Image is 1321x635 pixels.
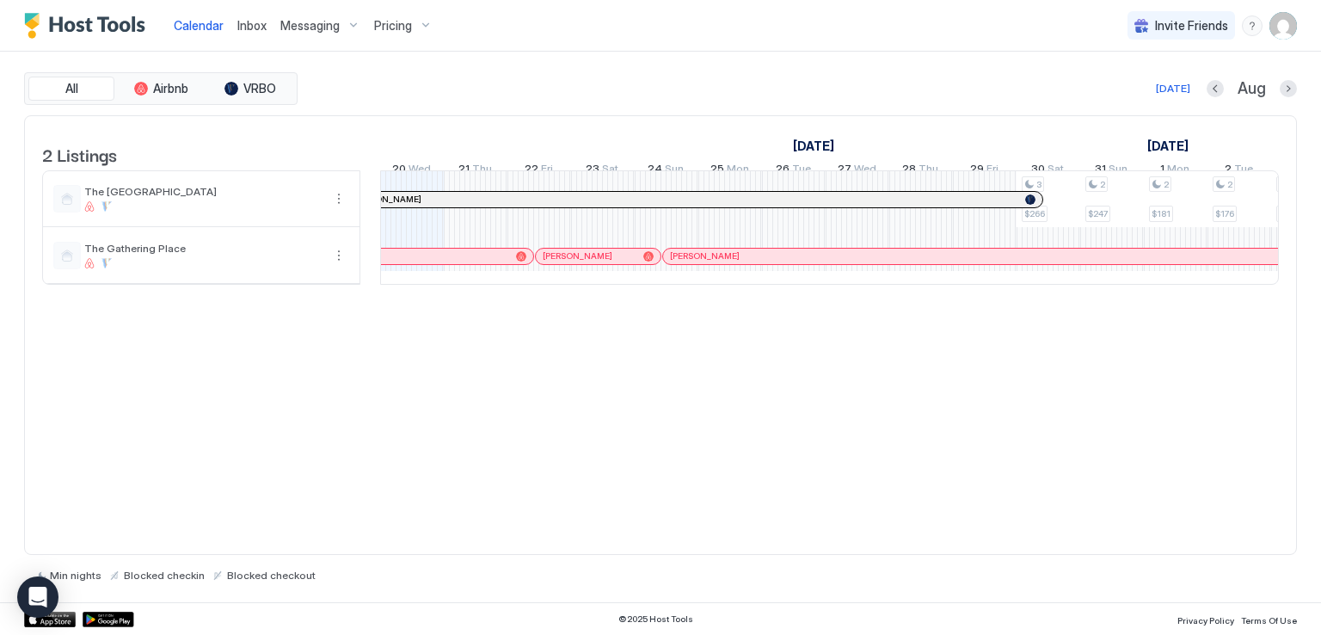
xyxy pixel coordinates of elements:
[776,162,790,180] span: 26
[174,16,224,34] a: Calendar
[1027,158,1068,183] a: August 30, 2025
[65,81,78,96] span: All
[1207,80,1224,97] button: Previous month
[1153,78,1193,99] button: [DATE]
[1088,208,1108,219] span: $247
[352,194,421,205] span: [PERSON_NAME]
[970,162,984,180] span: 29
[329,188,349,209] div: menu
[392,162,406,180] span: 20
[525,162,538,180] span: 22
[1036,179,1041,190] span: 3
[83,612,134,627] a: Google Play Store
[329,245,349,266] div: menu
[1048,162,1064,180] span: Sat
[1215,208,1234,219] span: $176
[472,162,492,180] span: Thu
[84,185,322,198] span: The [GEOGRAPHIC_DATA]
[17,576,58,618] div: Open Intercom Messenger
[374,18,412,34] span: Pricing
[409,162,431,180] span: Wed
[854,162,876,180] span: Wed
[50,569,101,582] span: Min nights
[280,18,340,34] span: Messaging
[237,18,267,33] span: Inbox
[1227,179,1232,190] span: 2
[986,162,998,180] span: Fri
[1091,158,1132,183] a: August 31, 2025
[1156,158,1194,183] a: September 1, 2025
[1164,179,1169,190] span: 2
[1109,162,1127,180] span: Sun
[1031,162,1045,180] span: 30
[24,13,153,39] a: Host Tools Logo
[771,158,815,183] a: August 26, 2025
[237,16,267,34] a: Inbox
[118,77,204,101] button: Airbnb
[898,158,943,183] a: August 28, 2025
[174,18,224,33] span: Calendar
[648,162,662,180] span: 24
[1143,133,1193,158] a: September 1, 2025
[543,250,612,262] span: [PERSON_NAME]
[727,162,749,180] span: Mon
[1155,18,1228,34] span: Invite Friends
[706,158,753,183] a: August 25, 2025
[84,242,322,255] span: The Gathering Place
[966,158,1003,183] a: August 29, 2025
[24,612,76,627] a: App Store
[919,162,938,180] span: Thu
[1156,81,1190,96] div: [DATE]
[789,133,839,158] a: August 5, 2025
[581,158,623,183] a: August 23, 2025
[458,162,470,180] span: 21
[1220,158,1257,183] a: September 2, 2025
[1152,208,1170,219] span: $181
[243,81,276,96] span: VRBO
[329,245,349,266] button: More options
[833,158,881,183] a: August 27, 2025
[1024,208,1045,219] span: $266
[1177,615,1234,626] span: Privacy Policy
[1280,80,1297,97] button: Next month
[1241,615,1297,626] span: Terms Of Use
[838,162,851,180] span: 27
[28,77,114,101] button: All
[1095,162,1106,180] span: 31
[454,158,496,183] a: August 21, 2025
[1241,610,1297,628] a: Terms Of Use
[1177,610,1234,628] a: Privacy Policy
[153,81,188,96] span: Airbnb
[670,250,740,262] span: [PERSON_NAME]
[710,162,724,180] span: 25
[643,158,688,183] a: August 24, 2025
[602,162,618,180] span: Sat
[520,158,557,183] a: August 22, 2025
[1234,162,1253,180] span: Tue
[541,162,553,180] span: Fri
[618,613,693,625] span: © 2025 Host Tools
[1225,162,1232,180] span: 2
[665,162,684,180] span: Sun
[227,569,316,582] span: Blocked checkout
[1167,162,1189,180] span: Mon
[124,569,205,582] span: Blocked checkin
[792,162,811,180] span: Tue
[388,158,435,183] a: August 20, 2025
[1100,179,1105,190] span: 2
[24,72,298,105] div: tab-group
[1242,15,1263,36] div: menu
[1160,162,1164,180] span: 1
[1269,12,1297,40] div: User profile
[586,162,599,180] span: 23
[329,188,349,209] button: More options
[1238,79,1266,99] span: Aug
[902,162,916,180] span: 28
[42,141,117,167] span: 2 Listings
[207,77,293,101] button: VRBO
